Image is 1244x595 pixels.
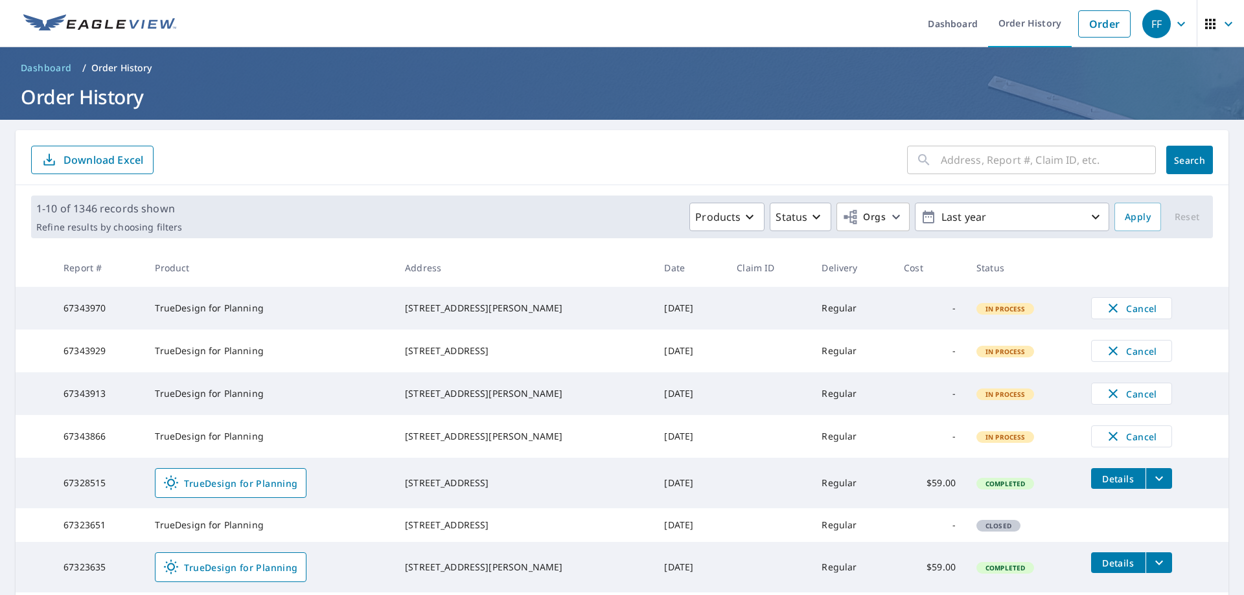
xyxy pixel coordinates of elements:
[144,508,395,542] td: TrueDesign for Planning
[978,390,1033,399] span: In Process
[1166,146,1213,174] button: Search
[978,479,1033,488] span: Completed
[978,347,1033,356] span: In Process
[144,372,395,415] td: TrueDesign for Planning
[144,249,395,287] th: Product
[776,209,807,225] p: Status
[811,330,893,372] td: Regular
[53,330,144,372] td: 67343929
[82,60,86,76] li: /
[1177,154,1203,166] span: Search
[53,458,144,508] td: 67328515
[1099,557,1138,569] span: Details
[811,415,893,458] td: Regular
[966,249,1081,287] th: Status
[836,203,910,231] button: Orgs
[811,508,893,542] td: Regular
[1142,10,1171,38] div: FF
[893,458,966,508] td: $59.00
[1146,552,1172,573] button: filesDropdownBtn-67323635
[23,14,176,34] img: EV Logo
[689,203,765,231] button: Products
[695,209,741,225] p: Products
[16,58,77,78] a: Dashboard
[811,372,893,415] td: Regular
[726,249,811,287] th: Claim ID
[155,552,306,582] a: TrueDesign for Planning
[978,304,1033,313] span: In Process
[36,221,182,233] p: Refine results by choosing filters
[978,563,1033,572] span: Completed
[1105,300,1158,316] span: Cancel
[1099,473,1138,485] span: Details
[405,561,643,574] div: [STREET_ADDRESS][PERSON_NAME]
[978,521,1019,530] span: Closed
[163,475,297,491] span: TrueDesign for Planning
[811,458,893,508] td: Regular
[893,249,966,287] th: Cost
[842,209,886,225] span: Orgs
[1091,340,1172,362] button: Cancel
[1078,10,1131,38] a: Order
[1091,552,1146,573] button: detailsBtn-67323635
[654,330,726,372] td: [DATE]
[1091,383,1172,405] button: Cancel
[405,302,643,315] div: [STREET_ADDRESS][PERSON_NAME]
[654,249,726,287] th: Date
[21,62,72,74] span: Dashboard
[53,287,144,330] td: 67343970
[405,430,643,443] div: [STREET_ADDRESS][PERSON_NAME]
[405,387,643,400] div: [STREET_ADDRESS][PERSON_NAME]
[654,542,726,592] td: [DATE]
[654,415,726,458] td: [DATE]
[53,542,144,592] td: 67323635
[405,477,643,489] div: [STREET_ADDRESS]
[163,559,297,575] span: TrueDesign for Planning
[1125,209,1151,225] span: Apply
[811,287,893,330] td: Regular
[63,153,143,167] p: Download Excel
[1105,386,1158,401] span: Cancel
[144,287,395,330] td: TrueDesign for Planning
[893,542,966,592] td: $59.00
[53,508,144,542] td: 67323651
[36,201,182,216] p: 1-10 of 1346 records shown
[893,415,966,458] td: -
[893,372,966,415] td: -
[811,249,893,287] th: Delivery
[31,146,154,174] button: Download Excel
[1105,429,1158,444] span: Cancel
[1091,468,1146,489] button: detailsBtn-67328515
[654,458,726,508] td: [DATE]
[155,468,306,498] a: TrueDesign for Planning
[915,203,1109,231] button: Last year
[893,287,966,330] td: -
[936,206,1088,229] p: Last year
[941,142,1156,178] input: Address, Report #, Claim ID, etc.
[1114,203,1161,231] button: Apply
[1105,343,1158,359] span: Cancel
[978,432,1033,442] span: In Process
[1146,468,1172,489] button: filesDropdownBtn-67328515
[405,519,643,532] div: [STREET_ADDRESS]
[144,330,395,372] td: TrueDesign for Planning
[53,372,144,415] td: 67343913
[16,84,1228,110] h1: Order History
[893,330,966,372] td: -
[654,372,726,415] td: [DATE]
[395,249,654,287] th: Address
[91,62,152,74] p: Order History
[53,415,144,458] td: 67343866
[654,508,726,542] td: [DATE]
[893,508,966,542] td: -
[654,287,726,330] td: [DATE]
[16,58,1228,78] nav: breadcrumb
[144,415,395,458] td: TrueDesign for Planning
[53,249,144,287] th: Report #
[1091,297,1172,319] button: Cancel
[770,203,831,231] button: Status
[811,542,893,592] td: Regular
[405,344,643,357] div: [STREET_ADDRESS]
[1091,425,1172,447] button: Cancel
